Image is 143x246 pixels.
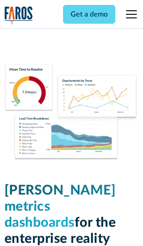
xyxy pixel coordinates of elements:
[4,6,33,25] a: home
[4,6,33,25] img: Logo of the analytics and reporting company Faros.
[63,5,115,24] a: Get a demo
[4,64,139,161] img: Dora Metrics Dashboard
[4,184,116,229] span: [PERSON_NAME] metrics dashboards
[121,4,139,25] div: menu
